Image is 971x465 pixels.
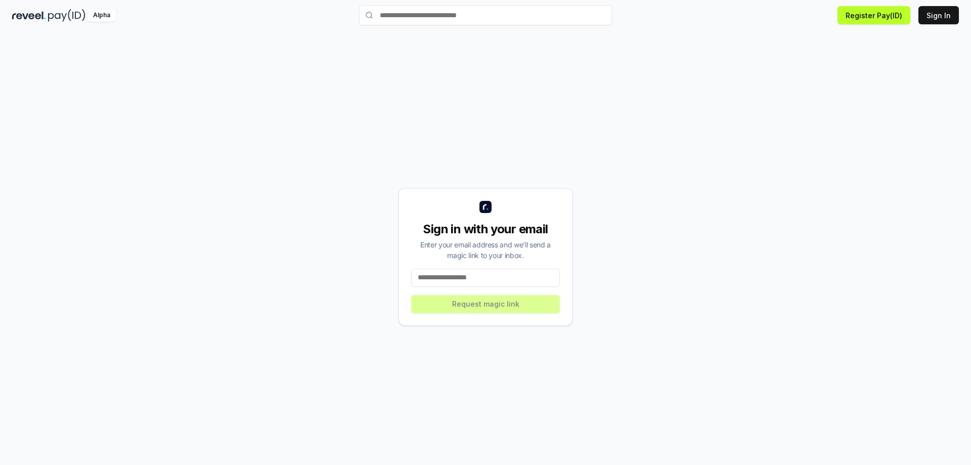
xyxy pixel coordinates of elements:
[411,221,560,237] div: Sign in with your email
[918,6,959,24] button: Sign In
[411,239,560,261] div: Enter your email address and we’ll send a magic link to your inbox.
[48,9,85,22] img: pay_id
[87,9,116,22] div: Alpha
[479,201,492,213] img: logo_small
[12,9,46,22] img: reveel_dark
[837,6,910,24] button: Register Pay(ID)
